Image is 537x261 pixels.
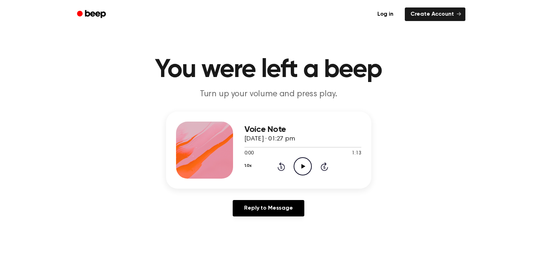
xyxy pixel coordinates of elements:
[405,7,465,21] a: Create Account
[244,136,295,142] span: [DATE] · 01:27 pm
[370,6,401,22] a: Log in
[233,200,304,216] a: Reply to Message
[244,150,254,157] span: 0:00
[352,150,361,157] span: 1:13
[86,57,451,83] h1: You were left a beep
[244,160,252,172] button: 1.0x
[132,88,406,100] p: Turn up your volume and press play.
[244,125,361,134] h3: Voice Note
[72,7,112,21] a: Beep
